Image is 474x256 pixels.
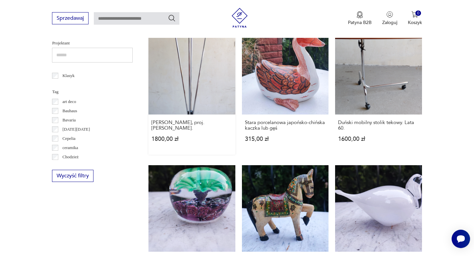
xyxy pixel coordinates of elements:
p: Zaloguj [382,19,397,26]
a: Wieszak Bauhaus, proj. Willy Van der Meeren.[PERSON_NAME], proj. [PERSON_NAME].1800,00 zł [148,28,235,154]
p: Cepelia [63,135,76,142]
p: art deco [63,98,76,105]
button: 0Koszyk [408,11,422,26]
p: Chodzież [63,153,79,161]
button: Sprzedawaj [52,12,89,24]
p: [DATE][DATE] [63,126,90,133]
p: Patyna B2B [348,19,372,26]
button: Patyna B2B [348,11,372,26]
p: 1800,00 zł [151,136,232,142]
h3: Stara porcelanowa japońsko-chińska kaczka lub gęś [245,120,326,131]
p: Klasyk [63,72,75,79]
img: Patyna - sklep z meblami i dekoracjami vintage [230,8,250,28]
a: Duński mobilny stolik tekowy. Lata 60.Duński mobilny stolik tekowy. Lata 60.1600,00 zł [335,28,422,154]
div: 0 [415,11,421,16]
button: Zaloguj [382,11,397,26]
p: ceramika [63,144,78,151]
p: Bauhaus [63,107,77,115]
p: 1600,00 zł [338,136,419,142]
a: Sprzedawaj [52,16,89,21]
img: Ikonka użytkownika [386,11,393,18]
p: Projektant [52,39,133,47]
p: 315,00 zł [245,136,326,142]
a: Stara porcelanowa japońsko-chińska kaczka lub gęśStara porcelanowa japońsko-chińska kaczka lub gę... [242,28,329,154]
button: Szukaj [168,14,176,22]
p: Ćmielów [63,163,78,170]
a: Ikona medaluPatyna B2B [348,11,372,26]
h3: Duński mobilny stolik tekowy. Lata 60. [338,120,419,131]
img: Ikona medalu [356,11,363,18]
p: Tag [52,88,133,95]
img: Ikona koszyka [411,11,418,18]
button: Wyczyść filtry [52,170,93,182]
p: Bavaria [63,116,76,124]
iframe: Smartsupp widget button [452,230,470,248]
h3: [PERSON_NAME], proj. [PERSON_NAME]. [151,120,232,131]
p: Koszyk [408,19,422,26]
